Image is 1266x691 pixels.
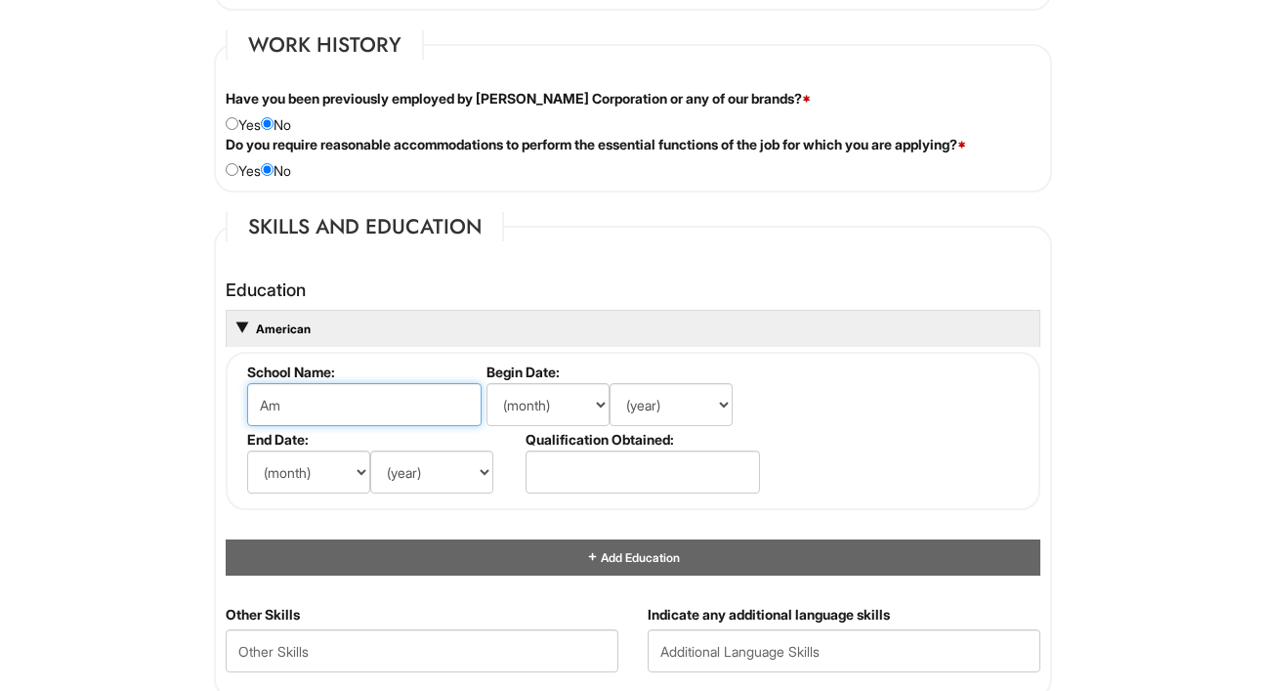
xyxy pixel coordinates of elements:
a: Add Education [586,550,680,565]
label: End Date: [247,431,518,448]
input: Other Skills [226,629,618,672]
input: Additional Language Skills [648,629,1040,672]
div: Yes No [211,89,1055,135]
span: Add Education [599,550,680,565]
label: School Name: [247,364,479,380]
label: Do you require reasonable accommodations to perform the essential functions of the job for which ... [226,135,966,154]
label: Have you been previously employed by [PERSON_NAME] Corporation or any of our brands? [226,89,811,108]
h4: Education [226,281,1040,300]
div: Yes No [211,135,1055,181]
label: Begin Date: [486,364,757,380]
label: Other Skills [226,605,300,625]
label: Indicate any additional language skills [648,605,890,625]
a: American [254,322,311,336]
legend: Work History [226,30,424,60]
label: Qualification Obtained: [526,431,757,448]
legend: Skills and Education [226,212,504,241]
